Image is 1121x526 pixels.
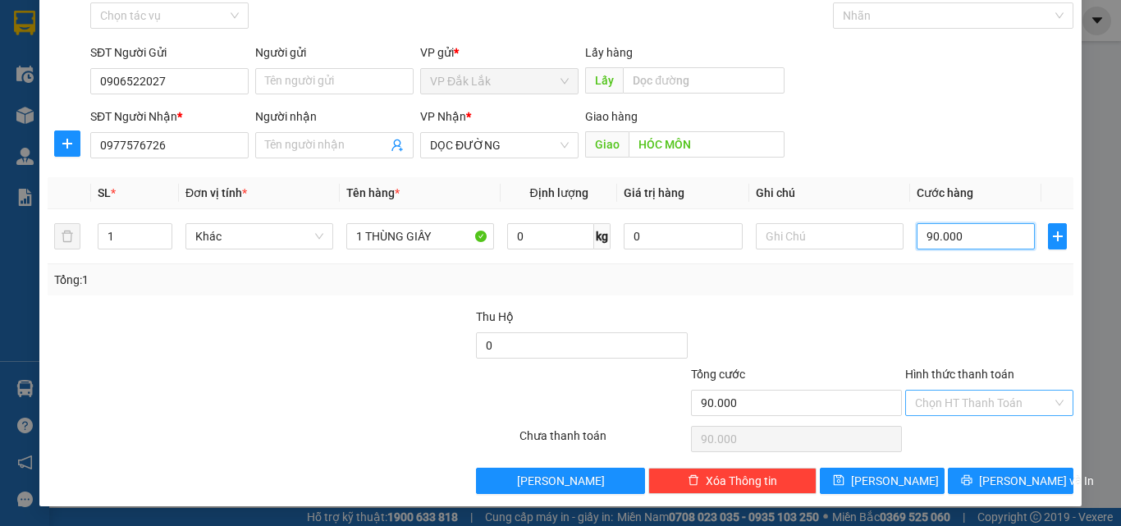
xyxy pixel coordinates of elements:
[517,472,605,490] span: [PERSON_NAME]
[391,139,404,152] span: user-add
[430,69,569,94] span: VP Đắk Lắk
[90,43,249,62] div: SĐT Người Gửi
[476,468,644,494] button: [PERSON_NAME]
[98,186,111,199] span: SL
[756,223,904,249] input: Ghi Chú
[648,468,817,494] button: deleteXóa Thông tin
[585,131,629,158] span: Giao
[420,110,466,123] span: VP Nhận
[255,43,414,62] div: Người gửi
[623,67,785,94] input: Dọc đường
[1049,230,1066,243] span: plus
[185,186,247,199] span: Đơn vị tính
[833,474,844,487] span: save
[820,468,945,494] button: save[PERSON_NAME]
[529,186,588,199] span: Định lượng
[430,133,569,158] span: DỌC ĐƯỜNG
[585,67,623,94] span: Lấy
[688,474,699,487] span: delete
[54,271,434,289] div: Tổng: 1
[54,130,80,157] button: plus
[90,107,249,126] div: SĐT Người Nhận
[948,468,1073,494] button: printer[PERSON_NAME] và In
[518,427,689,455] div: Chưa thanh toán
[961,474,972,487] span: printer
[585,46,633,59] span: Lấy hàng
[346,186,400,199] span: Tên hàng
[585,110,638,123] span: Giao hàng
[1048,223,1067,249] button: plus
[691,368,745,381] span: Tổng cước
[420,43,579,62] div: VP gửi
[55,137,80,150] span: plus
[624,186,684,199] span: Giá trị hàng
[346,223,494,249] input: VD: Bàn, Ghế
[476,310,514,323] span: Thu Hộ
[917,186,973,199] span: Cước hàng
[54,223,80,249] button: delete
[255,107,414,126] div: Người nhận
[706,472,777,490] span: Xóa Thông tin
[624,223,742,249] input: 0
[195,224,323,249] span: Khác
[979,472,1094,490] span: [PERSON_NAME] và In
[629,131,785,158] input: Dọc đường
[851,472,939,490] span: [PERSON_NAME]
[594,223,611,249] span: kg
[905,368,1014,381] label: Hình thức thanh toán
[749,177,910,209] th: Ghi chú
